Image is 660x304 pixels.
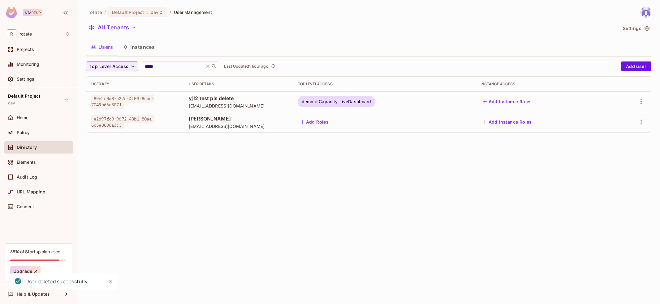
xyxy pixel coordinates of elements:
[620,23,651,33] button: Settings
[621,61,651,71] button: Add user
[17,160,36,165] span: Elements
[104,9,106,15] li: /
[88,9,102,15] span: the active workspace
[189,103,288,109] span: [EMAIL_ADDRESS][DOMAIN_NAME]
[319,99,371,104] span: Capacity-LiveDashboard
[118,39,160,55] button: Instances
[298,82,471,87] div: Top Level Access
[174,9,213,15] span: User Management
[151,9,158,15] span: dev
[89,63,128,70] span: Top Level Access
[146,10,149,15] span: :
[91,82,179,87] div: User Key
[189,115,288,122] span: [PERSON_NAME]
[270,63,277,70] button: refresh
[7,29,16,38] span: R
[481,97,534,107] button: Add Instance Roles
[10,266,41,276] button: Upgrade
[23,9,42,16] div: Startup
[17,204,34,209] span: Connect
[269,63,277,70] span: Click to refresh data
[224,64,268,69] p: Last Updated 1 hour ago
[298,117,331,127] button: Add Roles
[91,95,154,109] span: 89e2c0a8-c27e-4f03-8dad-7049b66d5071
[17,115,29,120] span: Home
[17,62,40,67] span: Monitoring
[17,145,37,150] span: Directory
[19,32,32,36] span: Workspace: rotate
[8,101,15,106] span: dev
[17,175,37,179] span: Audit Log
[86,23,139,32] button: All Tenants
[481,117,534,127] button: Add Instance Roles
[10,249,60,255] div: 88% of Startup plan used
[8,94,40,99] span: Default Project
[189,95,288,102] span: yj12 test pls delete
[17,189,45,194] span: URL Mapping
[641,7,651,17] img: yoongjia@letsrotate.com
[481,82,605,87] div: Instance Access
[302,99,313,104] span: demo
[17,77,34,82] span: Settings
[106,277,115,286] button: Close
[189,123,288,129] span: [EMAIL_ADDRESS][DOMAIN_NAME]
[17,130,30,135] span: Policy
[189,82,288,87] div: User Details
[86,61,138,71] button: Top Level Access
[112,9,144,15] span: Default Project
[25,278,88,285] div: User deleted successfully
[86,39,118,55] button: Users
[271,63,276,70] span: refresh
[170,9,171,15] li: /
[17,47,34,52] span: Projects
[6,7,17,18] img: SReyMgAAAABJRU5ErkJggg==
[91,115,154,129] span: e2d97fc9-9672-43b1-80aa-6c5e3806a3c3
